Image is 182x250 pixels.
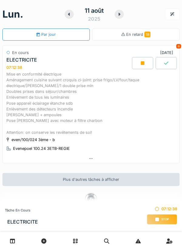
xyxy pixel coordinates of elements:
[88,15,100,22] div: 2025
[160,50,176,56] div: [DATE]
[7,219,38,225] h3: ELECTRICITE
[6,65,22,70] div: 07:12:38
[6,71,176,135] div: Mise en conformité électrique Aménagement cuisine suivant croquis ci-joint: prise frigo/LV/four/t...
[85,6,104,15] div: 11 août
[13,146,70,151] div: Evenepoel 100.24 3ETB-REGIE
[12,50,29,56] div: En cours
[126,32,150,37] span: En retard
[147,206,177,212] div: 07:12:38
[161,217,169,221] span: Stop
[12,137,55,143] div: even/100/024 3ème - b
[2,173,180,186] div: Plus d'autres tâches à afficher
[5,208,38,213] div: Tâche en cours
[6,57,37,63] div: ELECTRICITE
[85,193,97,205] img: badge-BVDL4wpA.svg
[144,32,150,37] span: 18
[36,32,56,37] div: Par jour
[2,8,23,20] h1: lun.
[176,44,181,49] div: 6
